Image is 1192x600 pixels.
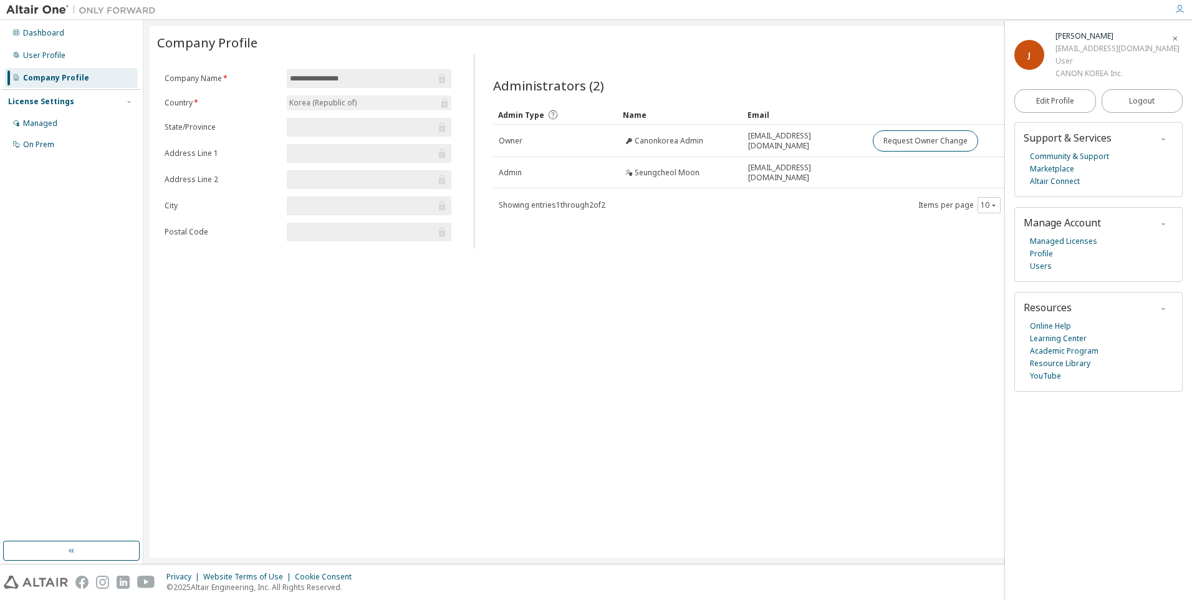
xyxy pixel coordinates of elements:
[165,122,279,132] label: State/Province
[1024,131,1112,145] span: Support & Services
[295,572,359,582] div: Cookie Consent
[166,582,359,593] p: © 2025 Altair Engineering, Inc. All Rights Reserved.
[1055,55,1180,67] div: User
[23,119,57,128] div: Managed
[23,51,65,60] div: User Profile
[1030,345,1098,357] a: Academic Program
[1030,260,1052,273] a: Users
[747,105,862,125] div: Email
[1036,96,1074,106] span: Edit Profile
[1030,235,1097,248] a: Managed Licenses
[1030,357,1090,370] a: Resource Library
[8,97,74,107] div: License Settings
[1030,248,1053,260] a: Profile
[157,34,257,51] span: Company Profile
[165,98,279,108] label: Country
[137,576,155,589] img: youtube.svg
[23,73,89,83] div: Company Profile
[873,130,978,152] button: Request Owner Change
[499,200,605,210] span: Showing entries 1 through 2 of 2
[1102,89,1183,113] button: Logout
[635,168,699,178] span: Seungcheol Moon
[75,576,89,589] img: facebook.svg
[1055,30,1180,42] div: Jinsu Kim
[918,197,1001,213] span: Items per page
[493,77,604,94] span: Administrators (2)
[165,148,279,158] label: Address Line 1
[498,110,544,120] span: Admin Type
[1129,95,1155,107] span: Logout
[23,28,64,38] div: Dashboard
[748,163,862,183] span: [EMAIL_ADDRESS][DOMAIN_NAME]
[1024,301,1072,314] span: Resources
[1030,175,1080,188] a: Altair Connect
[623,105,738,125] div: Name
[6,4,162,16] img: Altair One
[1030,370,1061,382] a: YouTube
[499,136,522,146] span: Owner
[1030,332,1087,345] a: Learning Center
[165,74,279,84] label: Company Name
[981,200,997,210] button: 10
[96,576,109,589] img: instagram.svg
[4,576,68,589] img: altair_logo.svg
[165,175,279,185] label: Address Line 2
[1030,150,1109,163] a: Community & Support
[287,95,451,110] div: Korea (Republic of)
[1030,163,1074,175] a: Marketplace
[165,201,279,211] label: City
[1028,50,1031,60] span: J
[1030,320,1071,332] a: Online Help
[1055,67,1180,80] div: CANON KOREA Inc.
[117,576,130,589] img: linkedin.svg
[1024,216,1101,230] span: Manage Account
[635,136,703,146] span: Canonkorea Admin
[166,572,203,582] div: Privacy
[1014,89,1096,113] a: Edit Profile
[1055,42,1180,55] div: [EMAIL_ADDRESS][DOMAIN_NAME]
[748,131,862,151] span: [EMAIL_ADDRESS][DOMAIN_NAME]
[287,96,358,110] div: Korea (Republic of)
[203,572,295,582] div: Website Terms of Use
[23,140,54,150] div: On Prem
[499,168,522,178] span: Admin
[165,227,279,237] label: Postal Code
